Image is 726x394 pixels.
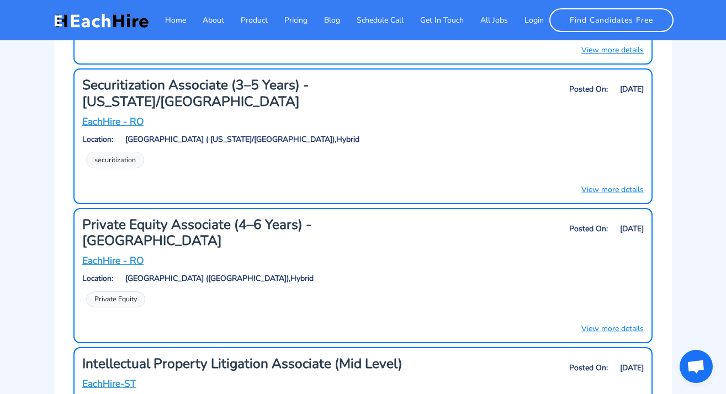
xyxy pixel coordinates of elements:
a: Get In Touch [404,9,464,31]
h6: Posted On: [DATE] [464,85,644,94]
h3: Securitization Associate (3–5 Years) - [US_STATE]/[GEOGRAPHIC_DATA] [82,77,453,110]
h6: Posted On: [DATE] [464,364,644,373]
span: Hybrid [290,273,314,284]
a: Login [508,9,544,31]
u: EachHire - RO [82,115,144,128]
img: EachHire Logo [54,12,149,29]
a: View more details [581,184,644,195]
a: Blog [308,9,340,31]
u: EachHire-ST [82,377,136,390]
a: Schedule Call [340,9,404,31]
span: Hybrid [336,134,359,145]
div: Open chat [680,350,713,383]
h3: Intellectual Property Litigation Associate (Mid Level) [82,356,453,372]
h6: Location: [GEOGRAPHIC_DATA] ([GEOGRAPHIC_DATA]), [82,274,644,284]
a: Pricing [268,9,308,31]
a: Find Candidates Free [549,8,674,32]
a: View more details [581,44,644,56]
a: View more details [581,323,644,334]
h6: Posted On: [DATE] [464,225,644,234]
h6: Location: [GEOGRAPHIC_DATA] ( [US_STATE]/[GEOGRAPHIC_DATA]), [82,135,644,145]
u: EachHire - RO [82,254,144,267]
h3: Private Equity Associate (4–6 Years) - [GEOGRAPHIC_DATA] [82,217,453,249]
a: Home [149,9,186,31]
a: All Jobs [464,9,508,31]
u: View more details [581,45,644,55]
a: About [186,9,224,31]
a: Product [224,9,268,31]
u: View more details [581,323,644,334]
